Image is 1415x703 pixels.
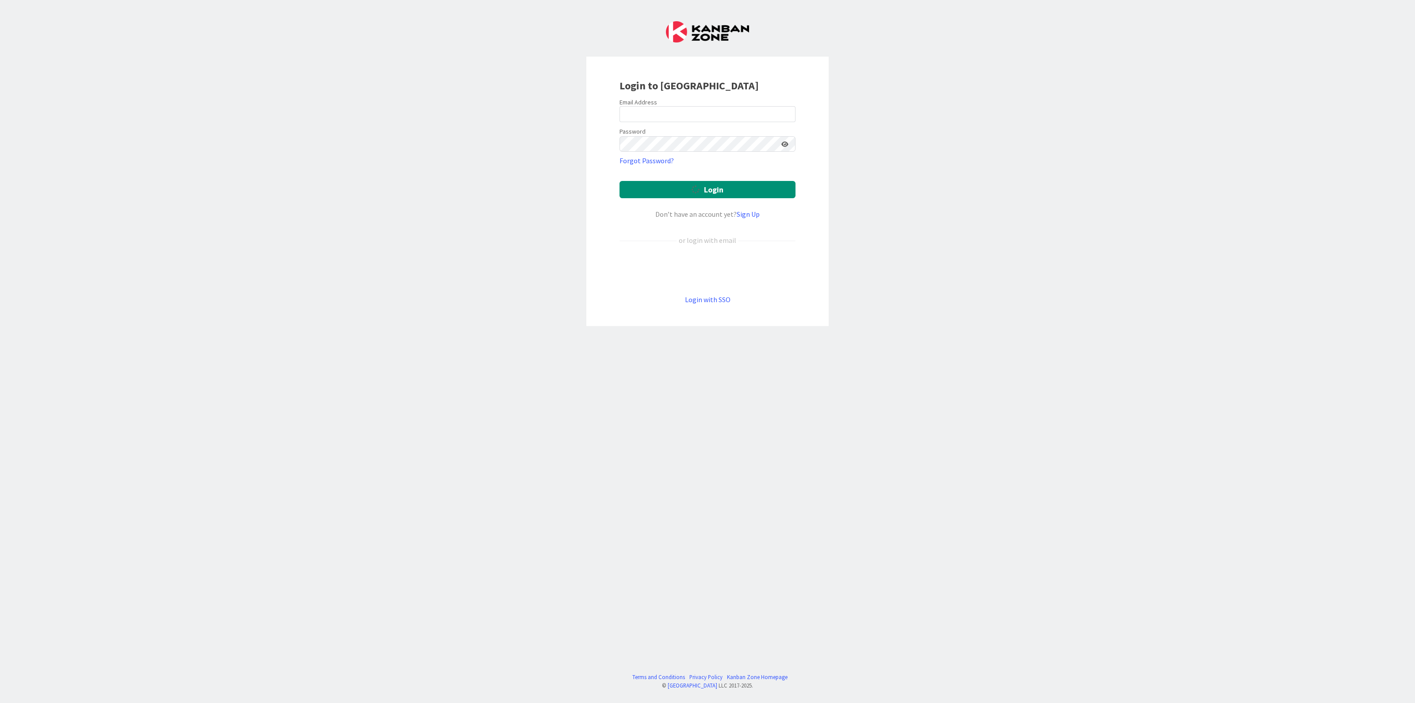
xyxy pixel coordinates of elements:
[727,673,788,681] a: Kanban Zone Homepage
[620,127,646,136] label: Password
[632,673,685,681] a: Terms and Conditions
[620,181,795,198] button: Login
[689,673,723,681] a: Privacy Policy
[685,295,730,304] a: Login with SSO
[628,681,788,690] div: © LLC 2017- 2025 .
[677,235,738,246] div: or login with email
[668,682,717,689] a: [GEOGRAPHIC_DATA]
[666,21,749,42] img: Kanban Zone
[737,210,760,219] a: Sign Up
[620,209,795,219] div: Don’t have an account yet?
[615,260,800,280] iframe: To enrich screen reader interactions, please activate Accessibility in Grammarly extension settings
[620,98,657,106] label: Email Address
[620,79,759,92] b: Login to [GEOGRAPHIC_DATA]
[620,155,674,166] a: Forgot Password?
